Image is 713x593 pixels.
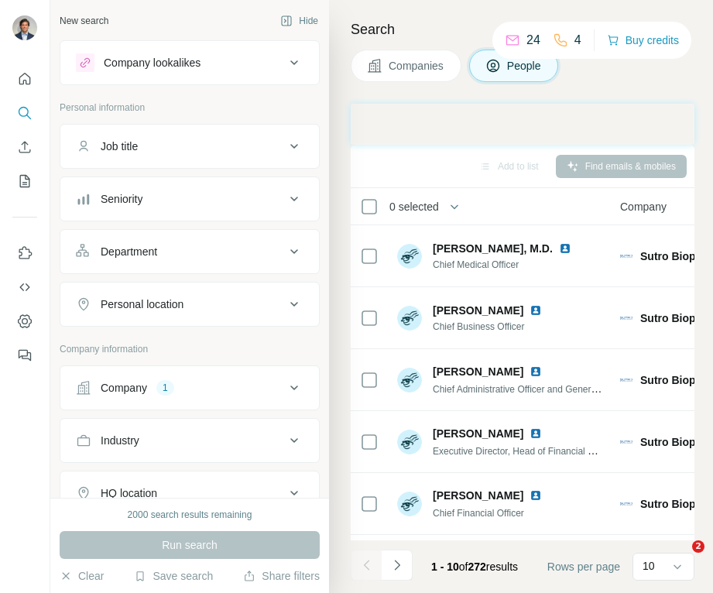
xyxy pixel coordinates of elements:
[530,489,542,502] img: LinkedIn logo
[620,436,632,448] img: Logo of Sutro Biopharma
[397,430,422,454] img: Avatar
[60,14,108,28] div: New search
[12,99,37,127] button: Search
[351,104,694,145] iframe: Banner
[12,307,37,335] button: Dashboard
[433,241,553,256] span: [PERSON_NAME], M.D.
[433,508,524,519] span: Chief Financial Officer
[12,65,37,93] button: Quick start
[12,15,37,40] img: Avatar
[351,19,694,40] h4: Search
[643,558,655,574] p: 10
[60,342,320,356] p: Company information
[60,101,320,115] p: Personal information
[660,540,698,578] iframe: Intercom live chat
[128,508,252,522] div: 2000 search results remaining
[60,233,319,270] button: Department
[382,550,413,581] button: Navigate to next page
[12,341,37,369] button: Feedback
[156,381,174,395] div: 1
[530,365,542,378] img: LinkedIn logo
[620,374,632,386] img: Logo of Sutro Biopharma
[101,433,139,448] div: Industry
[620,312,632,324] img: Logo of Sutro Biopharma
[104,55,201,70] div: Company lookalikes
[134,568,213,584] button: Save search
[269,9,329,33] button: Hide
[433,364,523,379] span: [PERSON_NAME]
[60,44,319,81] button: Company lookalikes
[431,560,459,573] span: 1 - 10
[433,320,548,334] span: Chief Business Officer
[620,498,632,510] img: Logo of Sutro Biopharma
[60,180,319,218] button: Seniority
[243,568,320,584] button: Share filters
[397,306,422,331] img: Avatar
[620,199,667,214] span: Company
[60,568,104,584] button: Clear
[433,258,578,272] span: Chief Medical Officer
[101,191,142,207] div: Seniority
[60,475,319,512] button: HQ location
[620,250,632,262] img: Logo of Sutro Biopharma
[12,239,37,267] button: Use Surfe on LinkedIn
[559,242,571,255] img: LinkedIn logo
[433,382,635,395] span: Chief Administrative Officer and General Counsel
[101,380,147,396] div: Company
[397,368,422,392] img: Avatar
[389,58,445,74] span: Companies
[459,560,468,573] span: of
[433,303,523,318] span: [PERSON_NAME]
[60,128,319,165] button: Job title
[468,560,486,573] span: 272
[101,139,138,154] div: Job title
[397,492,422,516] img: Avatar
[574,31,581,50] p: 4
[507,58,543,74] span: People
[101,296,183,312] div: Personal location
[431,560,518,573] span: results
[101,244,157,259] div: Department
[526,31,540,50] p: 24
[12,273,37,301] button: Use Surfe API
[433,426,523,441] span: [PERSON_NAME]
[547,559,620,574] span: Rows per page
[433,488,523,503] span: [PERSON_NAME]
[12,167,37,195] button: My lists
[530,427,542,440] img: LinkedIn logo
[60,369,319,406] button: Company1
[101,485,157,501] div: HQ location
[397,244,422,269] img: Avatar
[433,444,670,457] span: Executive Director, Head of Financial Planning & Analysis
[60,422,319,459] button: Industry
[12,133,37,161] button: Enrich CSV
[389,199,439,214] span: 0 selected
[530,304,542,317] img: LinkedIn logo
[60,286,319,323] button: Personal location
[692,540,704,553] span: 2
[607,29,679,51] button: Buy credits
